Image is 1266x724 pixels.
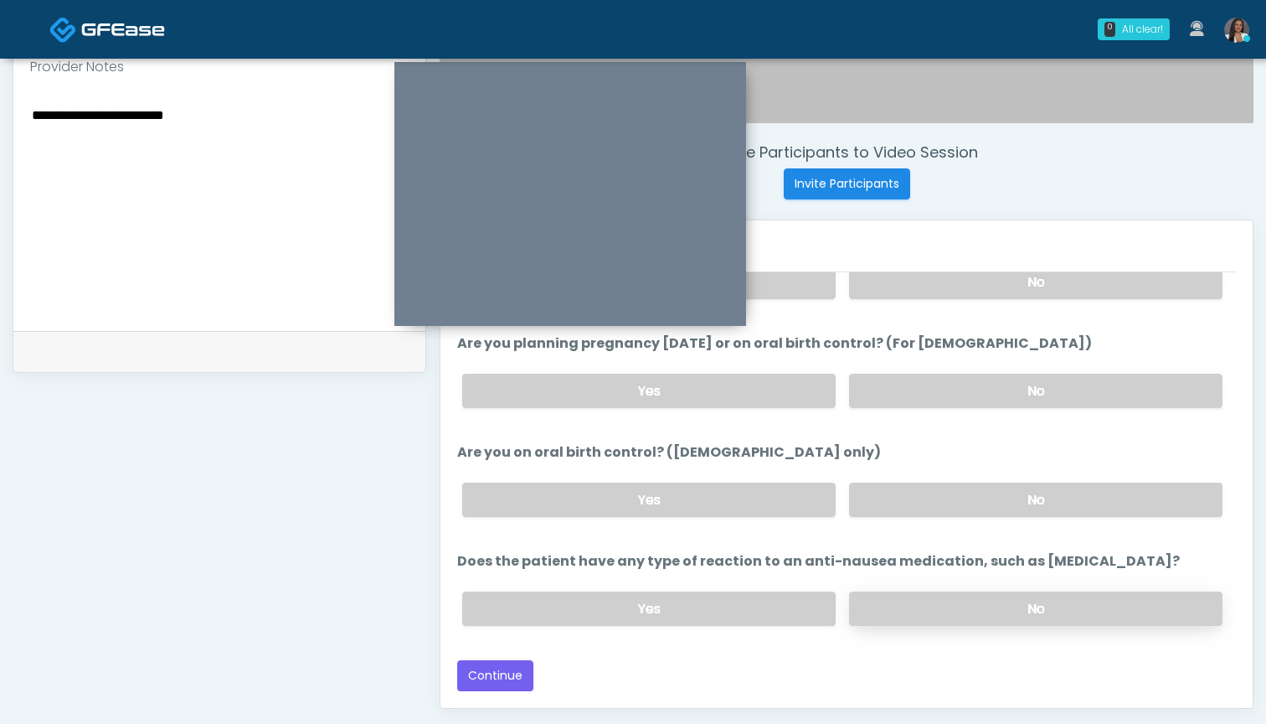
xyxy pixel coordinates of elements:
label: Yes [462,483,836,517]
img: Docovia [49,16,77,44]
div: All clear! [1122,22,1163,37]
button: Continue [457,660,533,691]
label: Does the patient have any type of reaction to an anti-nausea medication, such as [MEDICAL_DATA]? [457,551,1180,571]
label: Yes [462,592,836,626]
label: Are you on oral birth control? ([DEMOGRAPHIC_DATA] only) [457,442,881,463]
a: 0 All clear! [1088,12,1180,47]
button: Open LiveChat chat widget [13,7,64,57]
label: Are you planning pregnancy [DATE] or on oral birth control? (For [DEMOGRAPHIC_DATA]) [457,334,1092,354]
img: Docovia [81,21,165,38]
img: Anjali Nandakumar [1224,18,1249,43]
label: No [849,374,1222,408]
a: Docovia [49,2,165,56]
label: Yes [462,374,836,408]
label: No [849,592,1222,626]
label: No [849,265,1222,299]
h4: Invite Participants to Video Session [440,143,1253,162]
div: Provider Notes [13,47,425,87]
button: Invite Participants [784,168,910,199]
label: No [849,483,1222,517]
div: 0 [1104,22,1115,37]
